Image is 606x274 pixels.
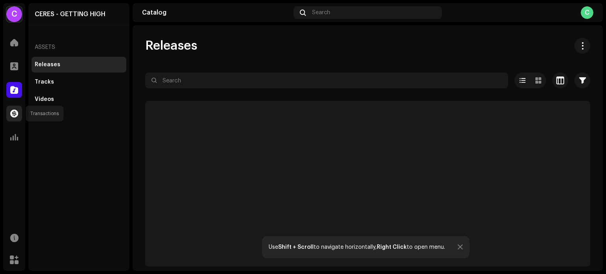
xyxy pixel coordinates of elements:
span: Search [312,9,330,16]
div: C [581,6,593,19]
re-a-nav-header: Assets [32,38,126,57]
re-m-nav-item: Tracks [32,74,126,90]
div: Releases [35,62,60,68]
re-m-nav-item: Videos [32,91,126,107]
div: C [6,6,22,22]
div: Use to navigate horizontally, to open menu. [269,244,445,250]
span: Releases [145,38,197,54]
input: Search [145,73,508,88]
div: Tracks [35,79,54,85]
strong: Shift + Scroll [278,244,314,250]
div: Videos [35,96,54,103]
strong: Right Click [377,244,407,250]
div: Catalog [142,9,290,16]
re-m-nav-item: Releases [32,57,126,73]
